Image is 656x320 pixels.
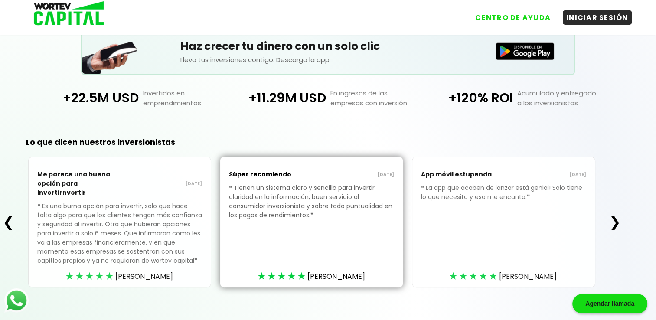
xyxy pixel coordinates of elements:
[496,42,555,60] img: Disponible en Google Play
[37,166,120,202] p: Me parece una buena opción para invertirnvertir
[65,270,115,283] div: ★★★★★
[312,171,394,178] p: [DATE]
[229,183,234,192] span: ❝
[554,4,632,25] a: INICIAR SESIÓN
[37,202,42,210] span: ❝
[307,271,365,282] span: [PERSON_NAME]
[120,180,202,187] p: [DATE]
[235,88,326,108] p: +11.29M USD
[563,10,632,25] button: INICIAR SESIÓN
[326,88,421,108] p: En ingresos de las empresas con inversión
[513,88,609,108] p: Acumulado y entregado a los inversionistas
[463,4,554,25] a: CENTRO DE AYUDA
[421,88,513,108] p: +120% ROI
[194,256,199,265] span: ❞
[48,88,139,108] p: +22.5M USD
[139,88,235,108] p: Invertidos en emprendimientos
[499,271,557,282] span: [PERSON_NAME]
[82,31,138,74] img: Teléfono
[229,166,311,183] p: Súper recomiendo
[258,270,307,283] div: ★★★★★
[527,193,532,201] span: ❞
[4,288,29,313] img: logos_whatsapp-icon.242b2217.svg
[572,294,647,313] div: Agendar llamada
[229,183,394,233] p: Tienen un sistema claro y sencillo para invertir, claridad en la información, buen servicio al co...
[37,202,202,278] p: Es una burna opción para invertir, solo que hace falta algo para que los clientes tengan más conf...
[421,183,426,192] span: ❝
[180,38,476,55] h5: Haz crecer tu dinero con un solo clic
[503,171,586,178] p: [DATE]
[606,213,623,231] button: ❯
[421,183,586,215] p: La app que acaben de lanzar está genial! Solo tiene lo que necesito y eso me encanta.
[180,55,476,65] p: Lleva tus inversiones contigo. Descarga la app
[115,271,173,282] span: [PERSON_NAME]
[421,166,503,183] p: App móvil estupenda
[472,10,554,25] button: CENTRO DE AYUDA
[310,211,315,219] span: ❞
[449,270,499,283] div: ★★★★★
